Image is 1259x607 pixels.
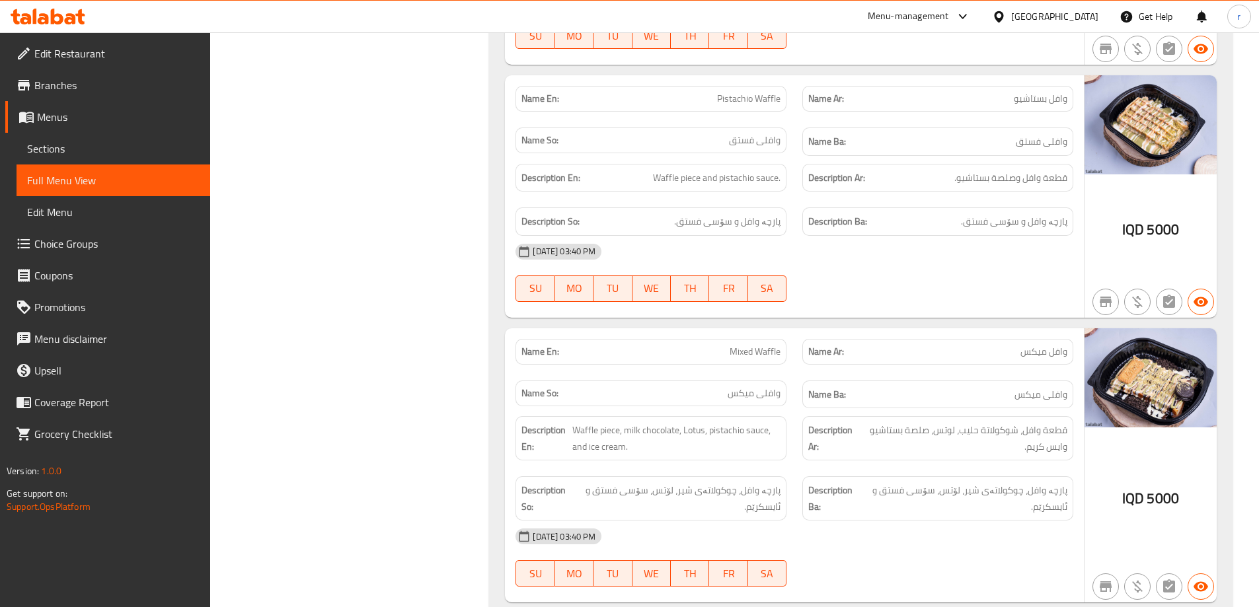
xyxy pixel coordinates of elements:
[5,323,210,355] a: Menu disclaimer
[7,462,39,480] span: Version:
[808,482,860,515] strong: Description Ba:
[555,560,593,587] button: MO
[748,560,786,587] button: SA
[1156,36,1182,62] button: Not has choices
[961,213,1067,230] span: پارچە وافل و سۆسی فستق.
[527,245,601,258] span: [DATE] 03:40 PM
[1020,345,1067,359] span: وافل ميكس
[599,564,627,583] span: TU
[555,22,593,49] button: MO
[653,170,781,186] span: Waffle piece and pistachio sauce.
[521,26,549,46] span: SU
[730,345,781,359] span: Mixed Waffle
[1188,289,1214,315] button: Available
[1147,485,1179,511] span: 5000
[860,422,1067,454] span: قطعة وافل، شوكولاتة حليب، لوتس، صلصة بستاشيو وايس كريم.
[593,275,632,302] button: TU
[714,564,742,583] span: FR
[753,26,781,46] span: SA
[1156,289,1182,315] button: Not has choices
[521,482,572,515] strong: Description So:
[17,196,210,228] a: Edit Menu
[34,236,200,252] span: Choice Groups
[748,275,786,302] button: SA
[753,279,781,298] span: SA
[1092,36,1119,62] button: Not branch specific item
[17,164,210,196] a: Full Menu View
[572,422,781,454] span: Waffle piece, milk chocolate, Lotus, pistachio sauce, and ice cream.
[5,418,210,450] a: Grocery Checklist
[1237,9,1240,24] span: r
[808,345,844,359] strong: Name Ar:
[1188,573,1214,600] button: Available
[41,462,61,480] span: 1.0.0
[5,386,210,418] a: Coverage Report
[709,560,747,587] button: FR
[34,426,200,442] span: Grocery Checklist
[521,92,559,106] strong: Name En:
[808,133,846,150] strong: Name Ba:
[1124,573,1151,600] button: Purchased item
[560,279,588,298] span: MO
[638,564,666,583] span: WE
[1014,386,1067,403] span: وافلی میکس
[576,482,781,515] span: پارچە وافل، چوکولاتەی شیر، لۆتس، سۆسی فستق و ئایسکرێم.
[521,564,549,583] span: SU
[1188,36,1214,62] button: Available
[753,564,781,583] span: SA
[671,22,709,49] button: TH
[729,133,781,147] span: وافلی فستق
[593,560,632,587] button: TU
[676,279,704,298] span: TH
[632,275,671,302] button: WE
[17,133,210,164] a: Sections
[599,279,627,298] span: TU
[1016,133,1067,150] span: وافلی فستق
[521,422,570,454] strong: Description En:
[1085,75,1217,174] img: Al_hulwuh_ice_cream____%D9%88%D8%A7638929432183717972.jpg
[34,394,200,410] span: Coverage Report
[748,22,786,49] button: SA
[808,170,865,186] strong: Description Ar:
[1085,328,1217,427] img: Al_hulwuh_ice_cream____%D9%88%D8%A7638929432228972559.jpg
[521,133,558,147] strong: Name So:
[27,204,200,220] span: Edit Menu
[709,22,747,49] button: FR
[5,355,210,386] a: Upsell
[1147,217,1179,242] span: 5000
[521,213,580,230] strong: Description So:
[808,92,844,106] strong: Name Ar:
[34,46,200,61] span: Edit Restaurant
[560,564,588,583] span: MO
[7,485,67,502] span: Get support on:
[5,38,210,69] a: Edit Restaurant
[808,386,846,403] strong: Name Ba:
[728,386,781,400] span: وافلی میکس
[5,69,210,101] a: Branches
[521,279,549,298] span: SU
[593,22,632,49] button: TU
[5,228,210,260] a: Choice Groups
[37,109,200,125] span: Menus
[521,170,580,186] strong: Description En:
[1011,9,1098,24] div: [GEOGRAPHIC_DATA]
[5,260,210,291] a: Coupons
[34,299,200,315] span: Promotions
[555,275,593,302] button: MO
[632,22,671,49] button: WE
[1014,92,1067,106] span: وافل بستاشيو
[1124,289,1151,315] button: Purchased item
[1124,36,1151,62] button: Purchased item
[599,26,627,46] span: TU
[632,560,671,587] button: WE
[808,422,857,454] strong: Description Ar:
[515,275,554,302] button: SU
[868,9,949,24] div: Menu-management
[560,26,588,46] span: MO
[808,213,867,230] strong: Description Ba:
[5,291,210,323] a: Promotions
[515,560,554,587] button: SU
[27,172,200,188] span: Full Menu View
[527,530,601,543] span: [DATE] 03:40 PM
[521,345,559,359] strong: Name En:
